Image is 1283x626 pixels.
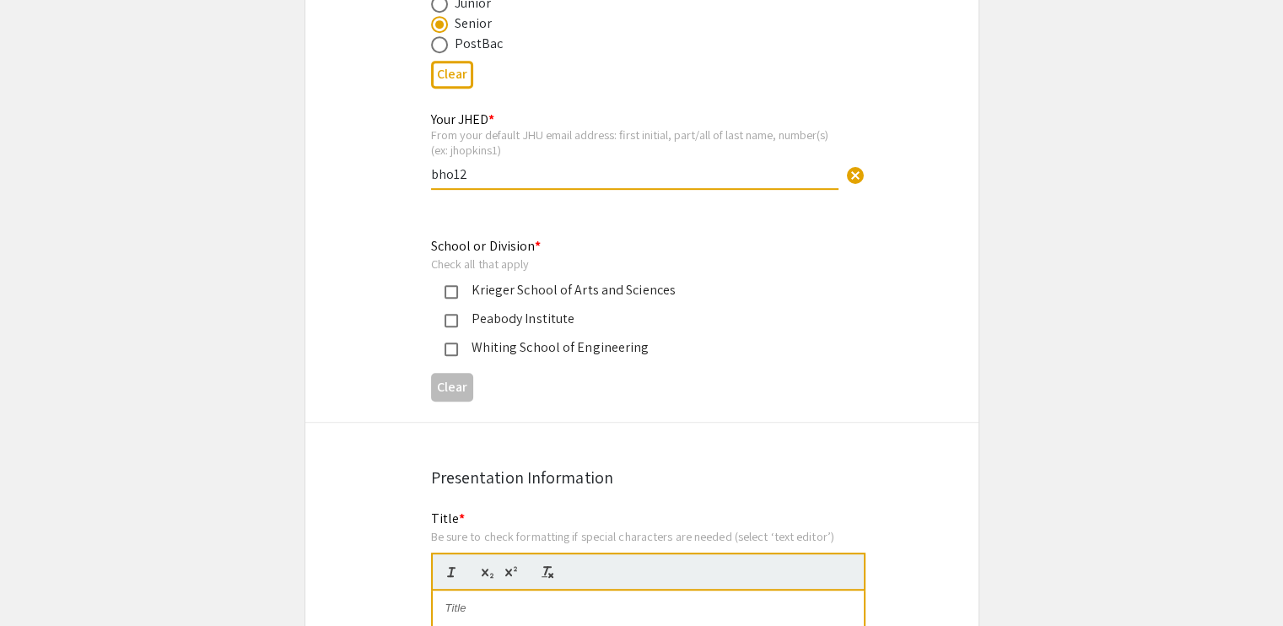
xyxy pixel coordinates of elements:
[431,111,494,128] mat-label: Your JHED
[431,256,826,272] div: Check all that apply
[431,510,466,527] mat-label: Title
[431,465,853,490] div: Presentation Information
[838,157,872,191] button: Clear
[458,309,812,329] div: Peabody Institute
[431,529,865,544] div: Be sure to check formatting if special characters are needed (select ‘text editor’)
[455,34,504,54] div: PostBac
[431,61,473,89] button: Clear
[455,13,493,34] div: Senior
[845,165,865,186] span: cancel
[431,237,542,255] mat-label: School or Division
[431,373,473,401] button: Clear
[431,165,838,183] input: Type Here
[458,280,812,300] div: Krieger School of Arts and Sciences
[13,550,72,613] iframe: Chat
[458,337,812,358] div: Whiting School of Engineering
[431,127,838,157] div: From your default JHU email address: first initial, part/all of last name, number(s) (ex: jhopkins1)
